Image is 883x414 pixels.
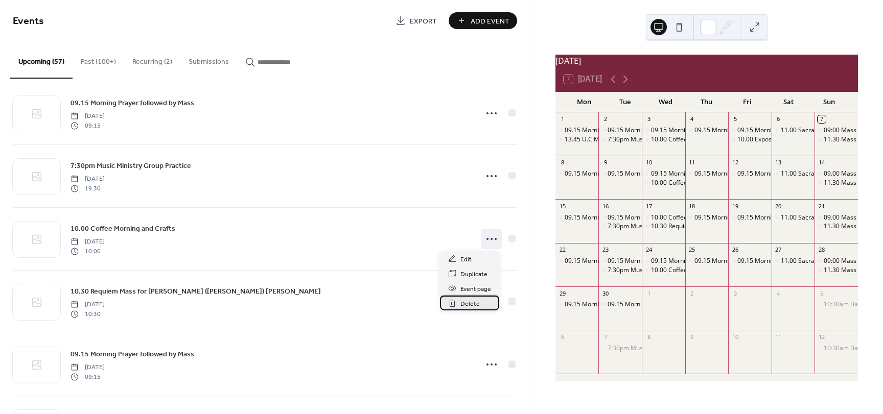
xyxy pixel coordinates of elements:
[71,112,105,121] span: [DATE]
[645,333,653,340] div: 8
[601,159,609,166] div: 9
[598,169,642,178] div: 09.15 Morning Prayer followed by Mass
[645,115,653,123] div: 3
[818,115,825,123] div: 7
[124,41,180,78] button: Recurring (2)
[559,246,566,254] div: 22
[460,254,472,265] span: Edit
[651,126,763,135] div: 09.15 Morning Prayer followed by Mass
[731,159,739,166] div: 12
[642,222,685,231] div: 10.30 Requiem Mass for Mary (Brenda) Simmons
[737,213,850,222] div: 09.15 Morning Prayer followed by Mass
[598,257,642,265] div: 09.15 Morning Prayer followed by Mass
[608,169,720,178] div: 09.15 Morning Prayer followed by Mass
[410,16,437,27] span: Export
[71,184,105,193] span: 19:30
[824,169,856,178] div: 09.00 Mass
[642,169,685,178] div: 09.15 Morning Prayer followed by Mass
[71,97,194,109] a: 09.15 Morning Prayer followed by Mass
[775,115,782,123] div: 6
[608,213,720,222] div: 09.15 Morning Prayer followed by Mass
[460,284,491,295] span: Event page
[728,135,772,144] div: 10.00 Exposition and Prayers for Peace
[731,115,739,123] div: 5
[815,169,858,178] div: 09.00 Mass
[694,126,807,135] div: 09.15 Morning Prayer followed by Mass
[71,285,321,297] a: 10.30 Requiem Mass for [PERSON_NAME] ([PERSON_NAME]) [PERSON_NAME]
[772,257,815,265] div: 11.00 Sacrament of Reconciliation
[71,363,105,372] span: [DATE]
[685,257,729,265] div: 09.15 Morning Prayer followed by Mass
[555,169,599,178] div: 09.15 Morning Prayer followed by Mass
[688,159,696,166] div: 11
[775,246,782,254] div: 27
[815,126,858,135] div: 09:00 Mass - Music Ministry Group
[559,115,566,123] div: 1
[688,202,696,210] div: 18
[824,135,856,144] div: 11.30 Mass
[71,300,105,309] span: [DATE]
[71,372,105,381] span: 09:15
[775,159,782,166] div: 13
[565,213,677,222] div: 09.15 Morning Prayer followed by Mass
[71,348,194,360] a: 09.15 Morning Prayer followed by Mass
[815,344,858,353] div: 10:30am Baptismal Programme
[71,98,194,109] span: 09.15 Morning Prayer followed by Mass
[781,257,877,265] div: 11.00 Sacrament of Reconciliation
[818,202,825,210] div: 21
[728,126,772,135] div: 09.15 Morning Prayer followed by Mass
[555,257,599,265] div: 09.15 Morning Prayer followed by Mass
[555,126,599,135] div: 09.15 Morning Prayer followed by Mass
[688,333,696,340] div: 9
[71,121,105,130] span: 09:15
[598,266,642,275] div: 7:30pm Music Ministry Group Practice
[71,223,175,234] a: 10.00 Coffee Morning and Crafts
[737,126,850,135] div: 09.15 Morning Prayer followed by Mass
[10,41,73,79] button: Upcoming (57)
[460,269,487,280] span: Duplicate
[731,333,739,340] div: 10
[559,333,566,340] div: 6
[608,300,720,309] div: 09.15 Morning Prayer followed by Mass
[608,126,720,135] div: 09.15 Morning Prayer followed by Mass
[598,126,642,135] div: 09.15 Morning Prayer followed by Mass
[818,289,825,297] div: 5
[564,92,605,112] div: Mon
[71,160,191,172] a: 7:30pm Music Ministry Group Practice
[388,12,445,29] a: Export
[651,135,744,144] div: 10.00 Coffee Morning and Crafts
[731,246,739,254] div: 26
[685,126,729,135] div: 09.15 Morning Prayer followed by Mass
[728,169,772,178] div: 09.15 Morning Prayer followed by Mass
[775,289,782,297] div: 4
[727,92,768,112] div: Fri
[601,333,609,340] div: 7
[645,246,653,254] div: 24
[781,169,877,178] div: 11.00 Sacrament of Reconciliation
[645,202,653,210] div: 17
[605,92,645,112] div: Tue
[651,179,744,187] div: 10.00 Coffee Morning and Crafts
[449,12,517,29] a: Add Event
[768,92,809,112] div: Sat
[71,247,105,256] span: 10:00
[71,175,105,184] span: [DATE]
[645,92,686,112] div: Wed
[694,213,807,222] div: 09.15 Morning Prayer followed by Mass
[651,213,744,222] div: 10.00 Coffee Morning and Crafts
[688,289,696,297] div: 2
[601,115,609,123] div: 2
[688,115,696,123] div: 4
[559,202,566,210] div: 15
[598,222,642,231] div: 7:30pm Music Ministry Group Practice
[651,169,763,178] div: 09.15 Morning Prayer followed by Mass
[685,169,729,178] div: 09.15 Morning Prayer followed by Mass
[555,135,599,144] div: 13.45 U.C.M
[651,222,873,231] div: 10.30 Requiem Mass for [PERSON_NAME] ([PERSON_NAME]) [PERSON_NAME]
[565,300,677,309] div: 09.15 Morning Prayer followed by Mass
[642,266,685,275] div: 10.00 Coffee Morning and Crafts
[559,159,566,166] div: 8
[815,257,858,265] div: 09:00 Mass
[728,213,772,222] div: 09.15 Morning Prayer followed by Mass
[775,202,782,210] div: 20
